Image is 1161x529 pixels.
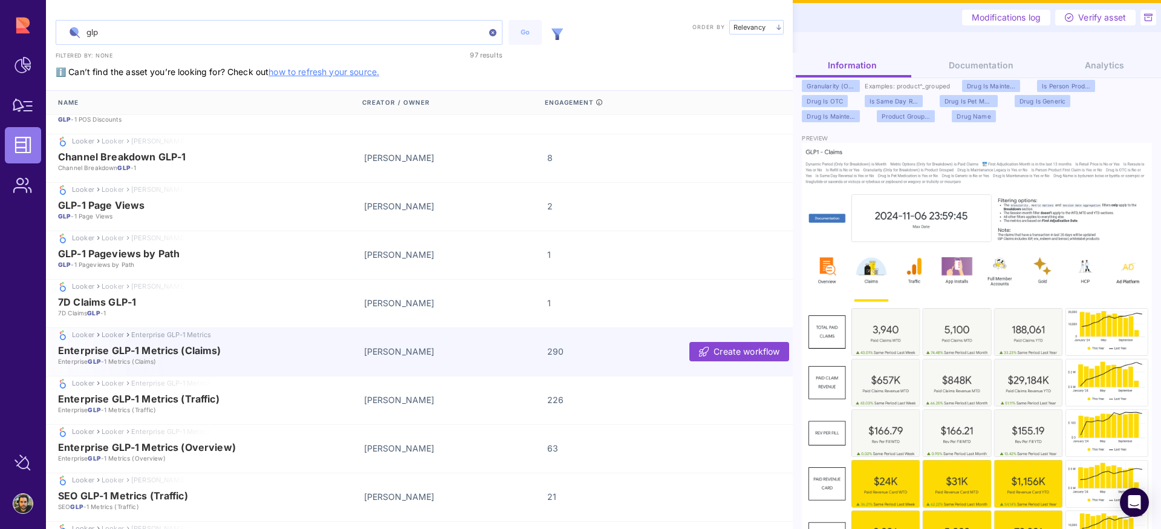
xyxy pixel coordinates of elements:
span: Documentation [949,60,1013,70]
em: GLP [58,261,71,268]
div: Go [515,27,536,38]
img: looker [58,476,68,485]
span: Is Person Product First Claim [1042,80,1090,92]
div: 63 [547,442,730,455]
span: Enterprise GLP-1 Metrics (Traffic) [58,393,220,404]
em: GLP [87,309,100,317]
p: -1 Pageviews by Path [58,260,351,269]
img: search [65,23,85,42]
span: Create workflow [714,346,779,358]
em: GLP [58,212,71,220]
em: GLP [88,455,100,462]
span: Drug Is Generic [1020,95,1065,107]
div: 1 [547,297,730,309]
img: looker [58,185,68,195]
div: 290 [547,345,730,358]
img: looker [58,427,68,437]
img: looker [58,379,68,389]
div: 226 [547,393,730,406]
em: GLP [58,116,71,123]
div: Examples: product^_grouped [865,80,950,92]
span: Analytics [1085,60,1124,70]
input: Search data assets [56,21,502,44]
img: clear [489,29,496,36]
em: GLP [88,406,100,413]
div: 8 [547,151,730,164]
em: GLP [117,164,130,171]
div: 1 [547,248,730,261]
div: [PERSON_NAME] [364,393,547,406]
img: account-photo [13,494,33,513]
span: Product Grouped [882,110,930,122]
p: -1 POS Discounts [58,115,351,123]
div: [PERSON_NAME] [364,442,547,455]
span: GLP-1 Pageviews by Path [58,248,180,259]
div: [PERSON_NAME] [364,490,547,503]
span: GLP-1 Page Views [58,200,145,211]
a: how to refresh your source. [268,67,379,77]
img: looker [58,137,68,146]
div: [PERSON_NAME] [364,248,547,261]
p: Enterprise -1 Metrics (Claims) [58,357,351,366]
em: GLP [70,503,83,510]
span: Enterprise GLP-1 Metrics (Overview) [58,442,236,453]
span: ℹ️ Can’t find the asset you’re looking for? Check out [56,48,379,77]
p: Enterprise -1 Metrics (Traffic) [58,406,351,414]
img: looker [58,282,68,292]
em: GLP [88,358,100,365]
span: SEO GLP-1 Metrics (Traffic) [58,490,188,501]
label: Order by [692,23,724,31]
span: Granularity (Only for Breakdown) [807,80,855,92]
span: Is Same Day Reversal [870,95,918,107]
img: looker [58,330,68,340]
label: preview [802,135,850,143]
span: Drug Is Maintenance Legacy [967,80,1015,92]
p: Enterprise -1 Metrics (Overview) [58,454,351,462]
p: Channel Breakdown -1 [58,163,351,172]
p: 7D Claims -1 [58,309,351,317]
div: [PERSON_NAME] [364,200,547,212]
div: [PERSON_NAME] [364,151,547,164]
span: Enterprise GLP-1 Metrics (Claims) [58,345,221,356]
button: Go [509,20,542,45]
div: Engagement [545,91,727,114]
div: [PERSON_NAME] [364,345,547,358]
img: arrow [776,24,781,30]
span: Verify asset [1078,11,1126,24]
span: Information [828,60,877,70]
div: Creator / Owner [362,91,545,114]
span: Drug Name [957,110,990,122]
p: SEO -1 Metrics (Traffic) [58,502,351,511]
div: 2 [547,200,730,212]
div: Name [58,91,362,114]
a: Modifications log [962,10,1050,25]
span: Drug Is OTC [807,95,843,107]
span: Drug Is Maintenance [807,110,855,122]
div: Open Intercom Messenger [1120,488,1149,517]
div: 97 results [422,48,502,62]
span: 7D Claims GLP-1 [58,297,136,307]
div: 21 [547,490,730,503]
p: -1 Page Views [58,212,351,220]
span: Channel Breakdown GLP-1 [58,151,186,162]
img: looker [58,234,68,243]
div: [PERSON_NAME] [364,297,547,309]
span: Drug Is Pet Medication [945,95,993,107]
